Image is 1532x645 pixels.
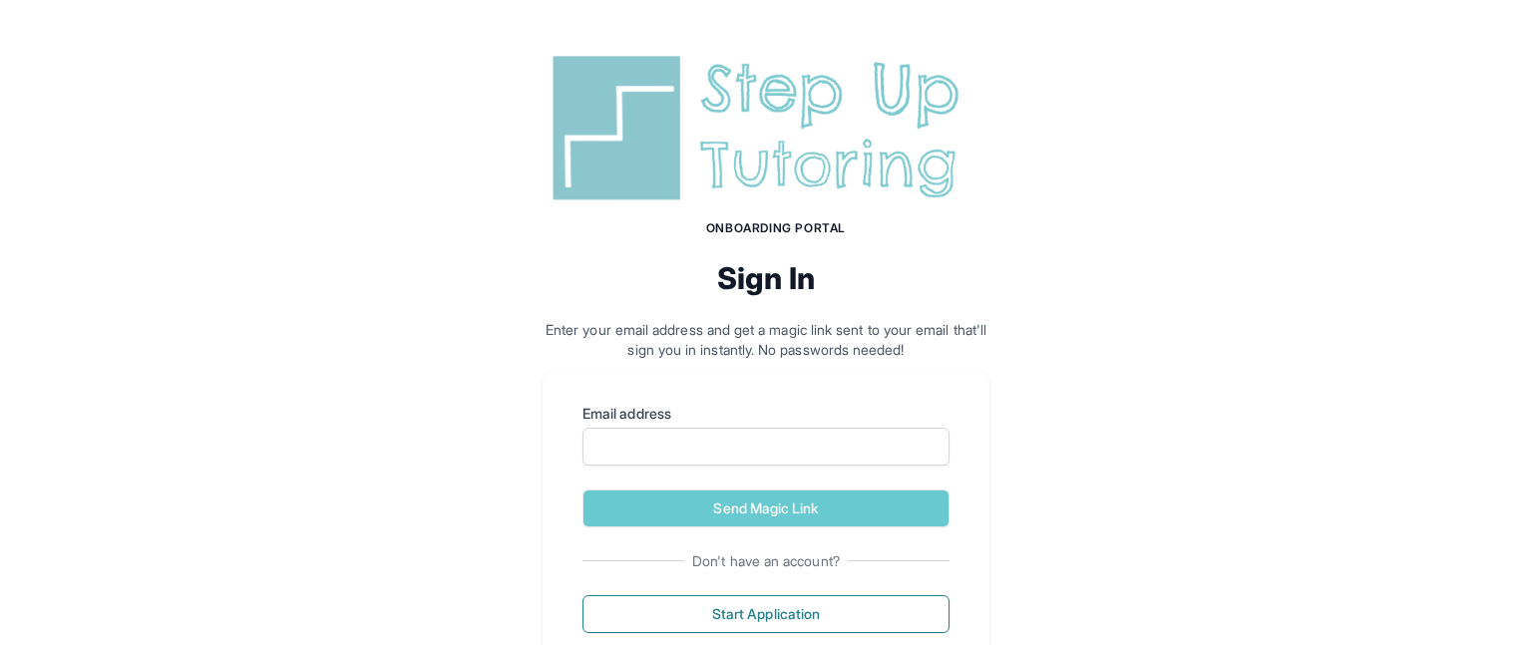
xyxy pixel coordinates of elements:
label: Email address [582,404,950,424]
h2: Sign In [543,260,989,296]
button: Start Application [582,595,950,633]
span: Don't have an account? [684,551,848,571]
h1: Onboarding Portal [563,220,989,236]
img: Step Up Tutoring horizontal logo [543,48,989,208]
p: Enter your email address and get a magic link sent to your email that'll sign you in instantly. N... [543,320,989,360]
button: Send Magic Link [582,489,950,527]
